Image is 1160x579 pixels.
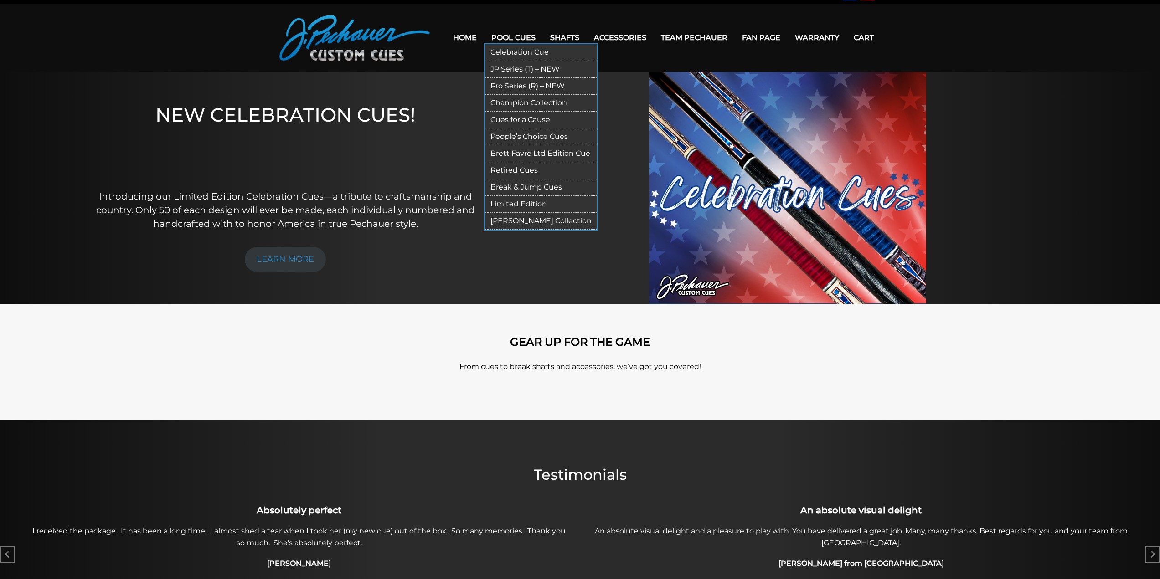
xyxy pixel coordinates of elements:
a: Brett Favre Ltd Edition Cue [485,145,597,162]
a: Cart [846,26,881,49]
img: Pechauer Custom Cues [279,15,430,61]
a: Limited Edition [485,196,597,213]
p: I received the package. It has been a long time. I almost shed a tear when I took her (my new cue... [23,525,575,549]
h3: Absolutely perfect [23,503,575,517]
a: Warranty [788,26,846,49]
strong: GEAR UP FOR THE GAME [510,335,650,348]
a: Home [446,26,484,49]
a: Retired Cues [485,162,597,179]
a: [PERSON_NAME] Collection [485,213,597,230]
a: Cues for a Cause [485,112,597,128]
a: Shafts [543,26,587,49]
a: JP Series (T) – NEW [485,61,597,78]
a: Break & Jump Cues [485,179,597,196]
a: Champion Collection [485,95,597,112]
a: Accessories [587,26,654,49]
h4: [PERSON_NAME] [23,558,575,569]
a: Celebration Cue [485,44,597,61]
a: Pool Cues [484,26,543,49]
h4: [PERSON_NAME] from [GEOGRAPHIC_DATA] [585,558,1137,569]
a: People’s Choice Cues [485,128,597,145]
p: An absolute visual delight and a pleasure to play with. You have delivered a great job. Many, man... [585,525,1137,549]
a: Fan Page [735,26,788,49]
p: From cues to break shafts and accessories, we’ve got you covered! [320,361,840,372]
p: Introducing our Limited Edition Celebration Cues—a tribute to craftsmanship and country. Only 50 ... [92,190,479,231]
h1: NEW CELEBRATION CUES! [92,103,479,177]
a: Team Pechauer [654,26,735,49]
a: LEARN MORE [245,247,326,272]
div: 2 / 49 [585,503,1138,573]
div: 1 / 49 [23,503,576,573]
a: Pro Series (R) – NEW [485,78,597,95]
h3: An absolute visual delight [585,503,1137,517]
